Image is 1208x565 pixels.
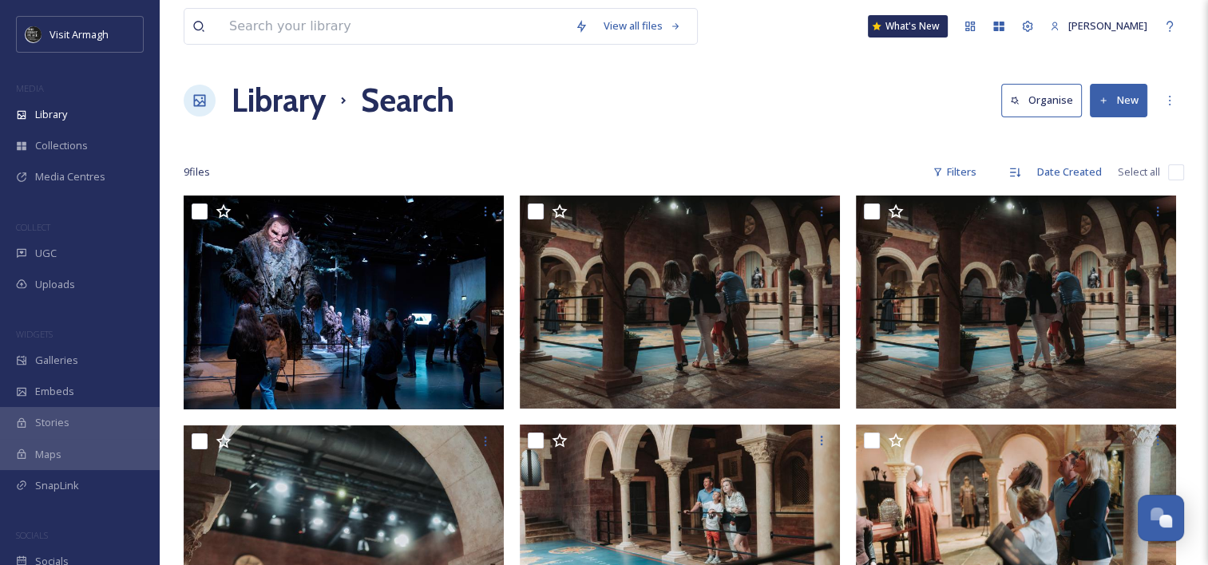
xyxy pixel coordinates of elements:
[35,353,78,368] span: Galleries
[16,221,50,233] span: COLLECT
[1042,10,1155,41] a: [PERSON_NAME]
[1118,164,1160,180] span: Select all
[221,9,567,44] input: Search your library
[16,82,44,94] span: MEDIA
[1001,84,1090,117] a: Organise
[35,277,75,292] span: Uploads
[1001,84,1082,117] button: Organise
[232,77,326,124] a: Library
[1090,84,1147,117] button: New
[35,384,74,399] span: Embeds
[1068,18,1147,33] span: [PERSON_NAME]
[26,26,42,42] img: THE-FIRST-PLACE-VISIT-ARMAGH.COM-BLACK.jpg
[16,529,48,541] span: SOCIALS
[596,10,689,41] a: View all files
[35,246,57,261] span: UGC
[868,15,948,38] a: What's New
[35,169,105,184] span: Media Centres
[1138,495,1184,541] button: Open Chat
[184,196,504,409] img: Game of Thrones Studio Tour
[361,77,454,124] h1: Search
[184,164,210,180] span: 9 file s
[35,415,69,430] span: Stories
[856,196,1176,409] img: Game of Thrones Studio Tour Visit Armagh.jpg
[925,156,984,188] div: Filters
[16,328,53,340] span: WIDGETS
[35,447,61,462] span: Maps
[520,196,840,409] img: Game of Thrones Studio Tour Visit Armagh 1.jpg
[1029,156,1110,188] div: Date Created
[35,138,88,153] span: Collections
[35,107,67,122] span: Library
[50,27,109,41] span: Visit Armagh
[35,478,79,493] span: SnapLink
